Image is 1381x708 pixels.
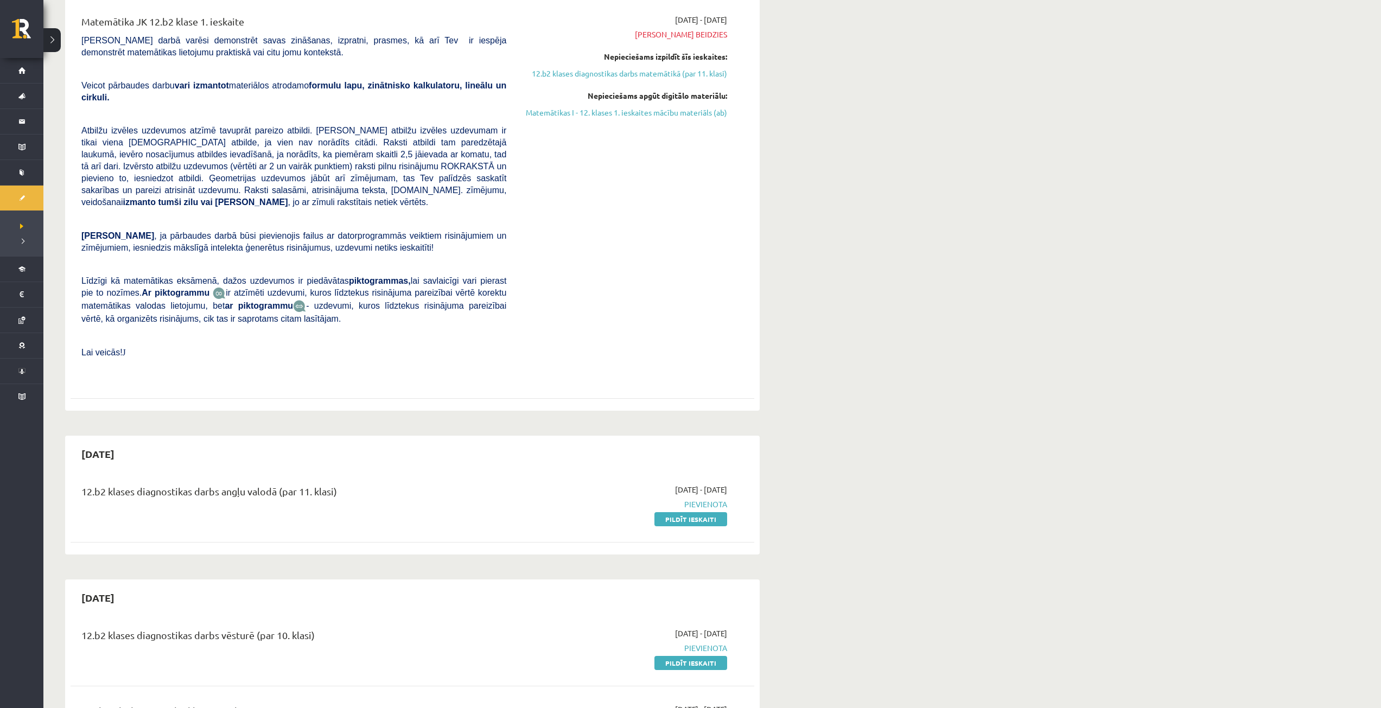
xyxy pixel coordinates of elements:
img: JfuEzvunn4EvwAAAAASUVORK5CYII= [213,287,226,299]
div: 12.b2 klases diagnostikas darbs vēsturē (par 10. klasi) [81,628,506,648]
b: ar piktogrammu [225,301,293,310]
div: Matemātika JK 12.b2 klase 1. ieskaite [81,14,506,34]
a: Rīgas 1. Tālmācības vidusskola [12,19,43,46]
div: Nepieciešams apgūt digitālo materiālu: [523,90,727,101]
span: Lai veicās! [81,348,123,357]
span: J [123,348,126,357]
div: Nepieciešams izpildīt šīs ieskaites: [523,51,727,62]
b: tumši zilu vai [PERSON_NAME] [158,197,288,207]
span: Pievienota [523,499,727,510]
span: Pievienota [523,642,727,654]
span: Atbilžu izvēles uzdevumos atzīmē tavuprāt pareizo atbildi. [PERSON_NAME] atbilžu izvēles uzdevuma... [81,126,506,207]
a: Matemātikas I - 12. klases 1. ieskaites mācību materiāls (ab) [523,107,727,118]
a: 12.b2 klases diagnostikas darbs matemātikā (par 11. klasi) [523,68,727,79]
span: [PERSON_NAME] beidzies [523,29,727,40]
b: formulu lapu, zinātnisko kalkulatoru, lineālu un cirkuli. [81,81,506,102]
span: Līdzīgi kā matemātikas eksāmenā, dažos uzdevumos ir piedāvātas lai savlaicīgi vari pierast pie to... [81,276,506,297]
span: , ja pārbaudes darbā būsi pievienojis failus ar datorprogrammās veiktiem risinājumiem un zīmējumi... [81,231,506,252]
h2: [DATE] [71,441,125,467]
span: [PERSON_NAME] [81,231,154,240]
h2: [DATE] [71,585,125,610]
b: vari izmantot [175,81,229,90]
b: piktogrammas, [349,276,411,285]
img: wKvN42sLe3LLwAAAABJRU5ErkJggg== [293,300,306,312]
a: Pildīt ieskaiti [654,512,727,526]
span: [DATE] - [DATE] [675,628,727,639]
div: 12.b2 klases diagnostikas darbs angļu valodā (par 11. klasi) [81,484,506,504]
span: [PERSON_NAME] darbā varēsi demonstrēt savas zināšanas, izpratni, prasmes, kā arī Tev ir iespēja d... [81,36,506,57]
span: ir atzīmēti uzdevumi, kuros līdztekus risinājuma pareizībai vērtē korektu matemātikas valodas lie... [81,288,506,310]
a: Pildīt ieskaiti [654,656,727,670]
span: Veicot pārbaudes darbu materiālos atrodamo [81,81,506,102]
span: [DATE] - [DATE] [675,484,727,495]
span: [DATE] - [DATE] [675,14,727,25]
b: Ar piktogrammu [142,288,209,297]
b: izmanto [123,197,156,207]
